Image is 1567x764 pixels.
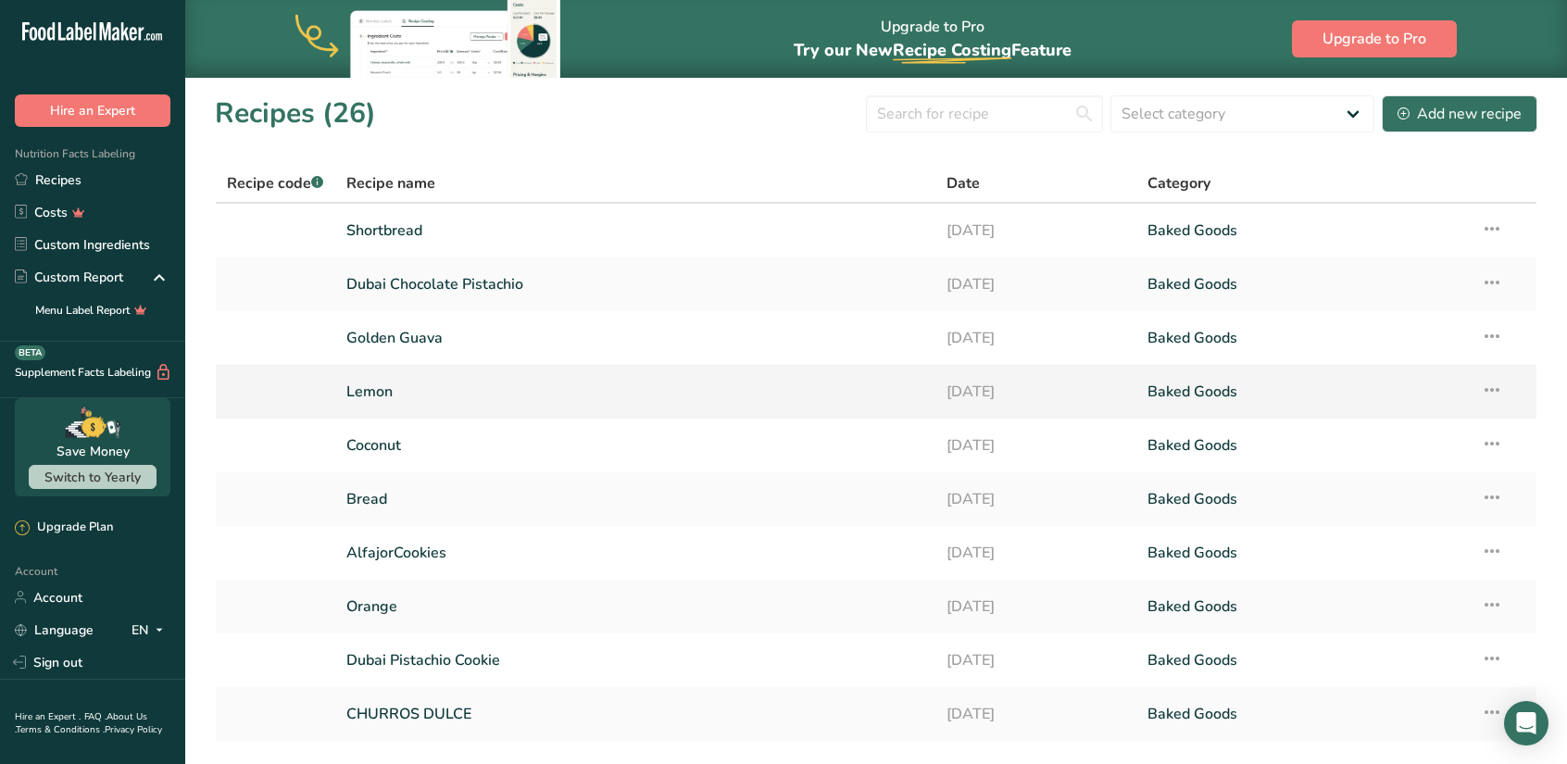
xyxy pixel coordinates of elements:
[105,723,162,736] a: Privacy Policy
[946,426,1124,465] a: [DATE]
[893,39,1011,61] span: Recipe Costing
[15,519,113,537] div: Upgrade Plan
[227,173,323,194] span: Recipe code
[1147,426,1459,465] a: Baked Goods
[1147,211,1459,250] a: Baked Goods
[946,172,980,194] span: Date
[1147,319,1459,357] a: Baked Goods
[346,641,925,680] a: Dubai Pistachio Cookie
[1323,28,1426,50] span: Upgrade to Pro
[1147,695,1459,733] a: Baked Goods
[866,95,1103,132] input: Search for recipe
[946,533,1124,572] a: [DATE]
[346,319,925,357] a: Golden Guava
[946,319,1124,357] a: [DATE]
[346,211,925,250] a: Shortbread
[1147,480,1459,519] a: Baked Goods
[1147,372,1459,411] a: Baked Goods
[346,695,925,733] a: CHURROS DULCE
[1382,95,1537,132] button: Add new recipe
[946,265,1124,304] a: [DATE]
[15,268,123,287] div: Custom Report
[1147,533,1459,572] a: Baked Goods
[1147,641,1459,680] a: Baked Goods
[346,172,435,194] span: Recipe name
[15,345,45,360] div: BETA
[346,533,925,572] a: AlfajorCookies
[1147,265,1459,304] a: Baked Goods
[946,695,1124,733] a: [DATE]
[794,1,1072,78] div: Upgrade to Pro
[84,710,107,723] a: FAQ .
[15,710,81,723] a: Hire an Expert .
[346,265,925,304] a: Dubai Chocolate Pistachio
[1504,701,1548,745] div: Open Intercom Messenger
[15,94,170,127] button: Hire an Expert
[16,723,105,736] a: Terms & Conditions .
[1147,172,1210,194] span: Category
[15,710,147,736] a: About Us .
[215,93,376,134] h1: Recipes (26)
[946,480,1124,519] a: [DATE]
[946,372,1124,411] a: [DATE]
[1398,103,1522,125] div: Add new recipe
[794,39,1072,61] span: Try our New Feature
[132,619,170,641] div: EN
[29,465,157,489] button: Switch to Yearly
[346,587,925,626] a: Orange
[44,469,141,486] span: Switch to Yearly
[56,442,130,461] div: Save Money
[946,211,1124,250] a: [DATE]
[1147,587,1459,626] a: Baked Goods
[946,587,1124,626] a: [DATE]
[346,480,925,519] a: Bread
[346,372,925,411] a: Lemon
[15,614,94,646] a: Language
[346,426,925,465] a: Coconut
[946,641,1124,680] a: [DATE]
[1292,20,1457,57] button: Upgrade to Pro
